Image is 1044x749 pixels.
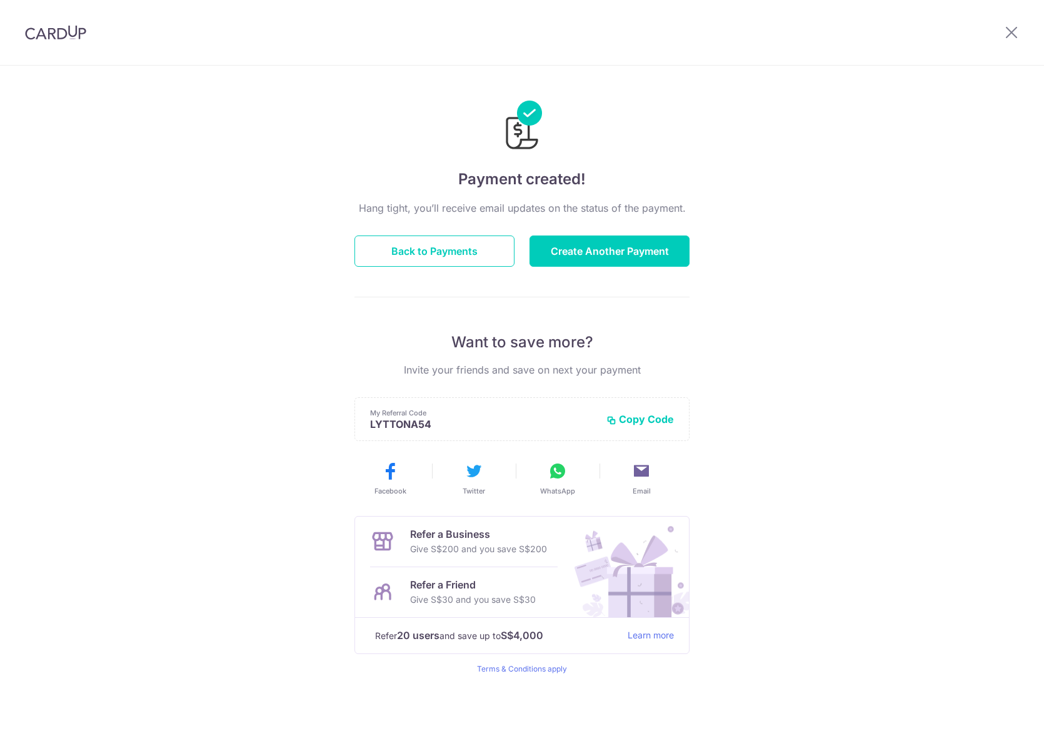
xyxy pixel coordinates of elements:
[374,486,406,496] span: Facebook
[605,461,678,496] button: Email
[410,527,547,542] p: Refer a Business
[628,628,674,643] a: Learn more
[964,712,1031,743] iframe: Opens a widget where you can find more information
[354,332,690,352] p: Want to save more?
[397,628,439,643] strong: 20 users
[501,628,543,643] strong: S$4,000
[370,408,596,418] p: My Referral Code
[540,486,575,496] span: WhatsApp
[370,418,596,430] p: LYTTONA54
[633,486,651,496] span: Email
[410,542,547,557] p: Give S$200 and you save S$200
[25,25,86,40] img: CardUp
[354,362,690,377] p: Invite your friends and save on next your payment
[477,664,567,673] a: Terms & Conditions apply
[521,461,595,496] button: WhatsApp
[354,201,690,216] p: Hang tight, you’ll receive email updates on the status of the payment.
[563,517,689,617] img: Refer
[354,168,690,191] h4: Payment created!
[530,236,690,267] button: Create Another Payment
[502,101,542,153] img: Payments
[463,486,485,496] span: Twitter
[410,592,536,607] p: Give S$30 and you save S$30
[354,236,514,267] button: Back to Payments
[606,413,674,425] button: Copy Code
[410,577,536,592] p: Refer a Friend
[437,461,511,496] button: Twitter
[353,461,427,496] button: Facebook
[375,628,618,643] p: Refer and save up to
